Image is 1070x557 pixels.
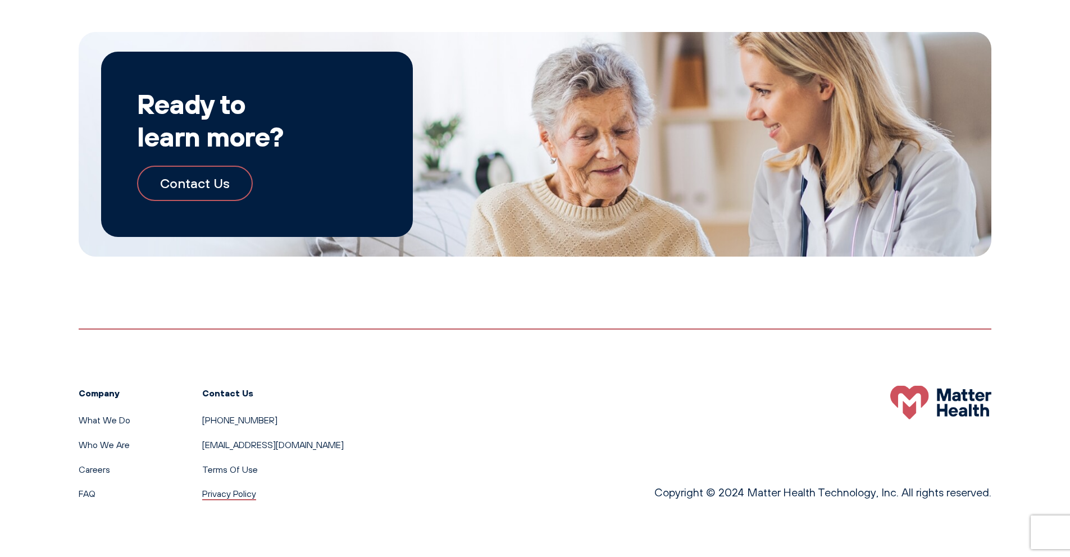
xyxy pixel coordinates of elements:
a: Contact Us [137,166,253,200]
h2: Ready to learn more? [137,88,377,152]
a: Careers [79,464,110,475]
h3: Contact Us [202,386,344,400]
a: [PHONE_NUMBER] [202,414,277,426]
a: Terms Of Use [202,464,258,475]
a: What We Do [79,414,130,426]
a: FAQ [79,488,95,499]
a: Privacy Policy [202,488,256,499]
h3: Company [79,386,130,400]
p: Copyright © 2024 Matter Health Technology, Inc. All rights reserved. [654,483,991,501]
a: [EMAIL_ADDRESS][DOMAIN_NAME] [202,439,344,450]
a: Who We Are [79,439,130,450]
